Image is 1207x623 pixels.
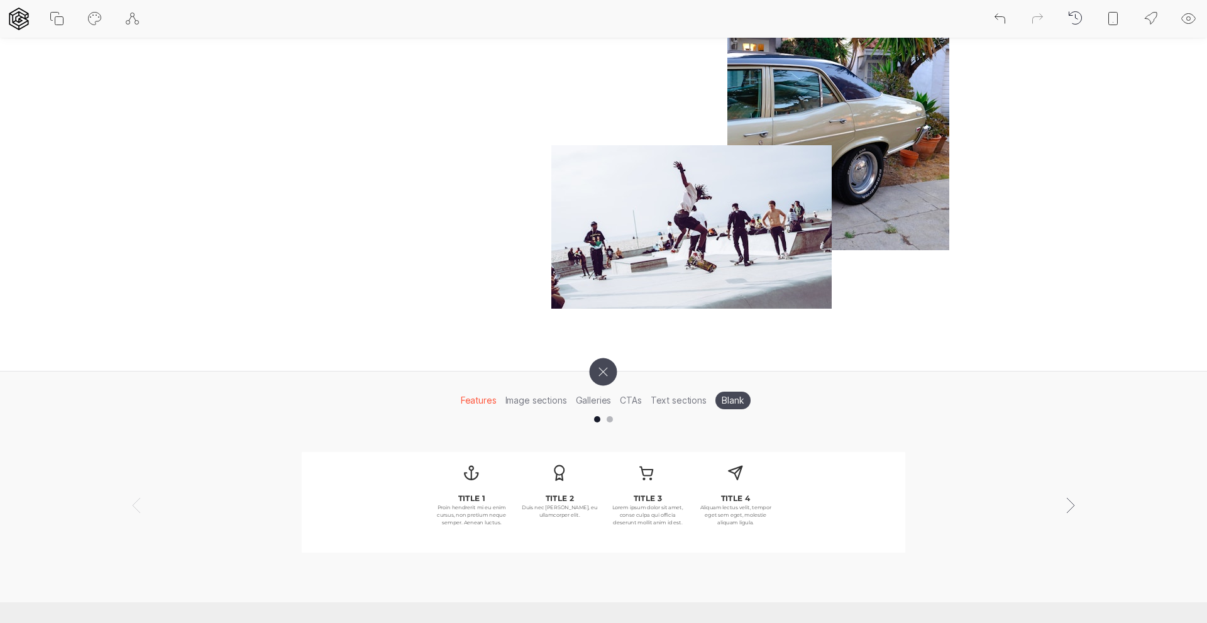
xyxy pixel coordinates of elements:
[434,494,509,503] h3: TITLE 1
[1067,10,1083,28] div: Backups
[456,390,501,410] li: Features
[434,504,509,527] p: Proin hendrerit mi eu enim cursus, non pretium neque semper. Aenean luctus.
[610,504,685,527] p: Lorem ipsum dolor sit amet, conse culpa qui officia deserunt mollit anim id est.
[522,504,597,519] p: Duis nec [PERSON_NAME], eu ullamcorper elit.
[698,494,773,503] h3: TITLE 4
[698,504,773,527] p: Aliquam lectus velit, tempor eget sem eget, molestie aliquam ligula.
[646,390,711,410] li: Text sections
[501,390,571,410] li: Image sections
[522,494,597,503] h3: TITLE 2
[715,392,751,409] li: Blank
[610,494,685,503] h3: TITLE 3
[615,390,646,410] li: CTAs
[571,390,616,410] li: Galleries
